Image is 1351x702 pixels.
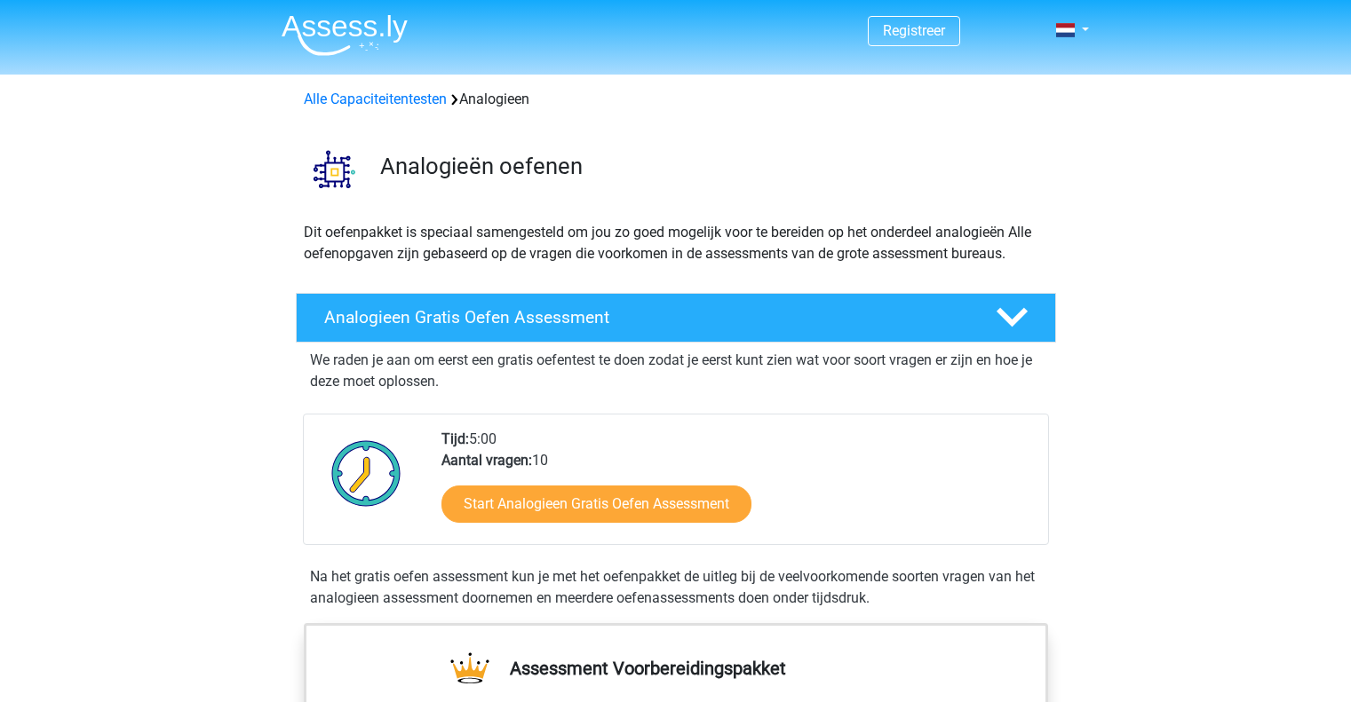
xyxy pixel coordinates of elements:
a: Analogieen Gratis Oefen Assessment [289,293,1063,343]
p: Dit oefenpakket is speciaal samengesteld om jou zo goed mogelijk voor te bereiden op het onderdee... [304,222,1048,264]
h3: Analogieën oefenen [380,153,1042,180]
a: Registreer [883,22,945,39]
div: 5:00 10 [428,429,1047,544]
img: Assessly [282,14,408,56]
b: Tijd: [441,430,469,447]
div: Analogieen [297,89,1055,110]
h4: Analogieen Gratis Oefen Assessment [324,307,967,327]
img: analogieen [297,131,372,207]
a: Alle Capaciteitentesten [304,91,447,107]
b: Aantal vragen: [441,452,532,469]
img: Klok [322,429,411,517]
div: Na het gratis oefen assessment kun je met het oefenpakket de uitleg bij de veelvoorkomende soorte... [303,566,1049,609]
p: We raden je aan om eerst een gratis oefentest te doen zodat je eerst kunt zien wat voor soort vra... [310,350,1042,392]
a: Start Analogieen Gratis Oefen Assessment [441,485,751,523]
